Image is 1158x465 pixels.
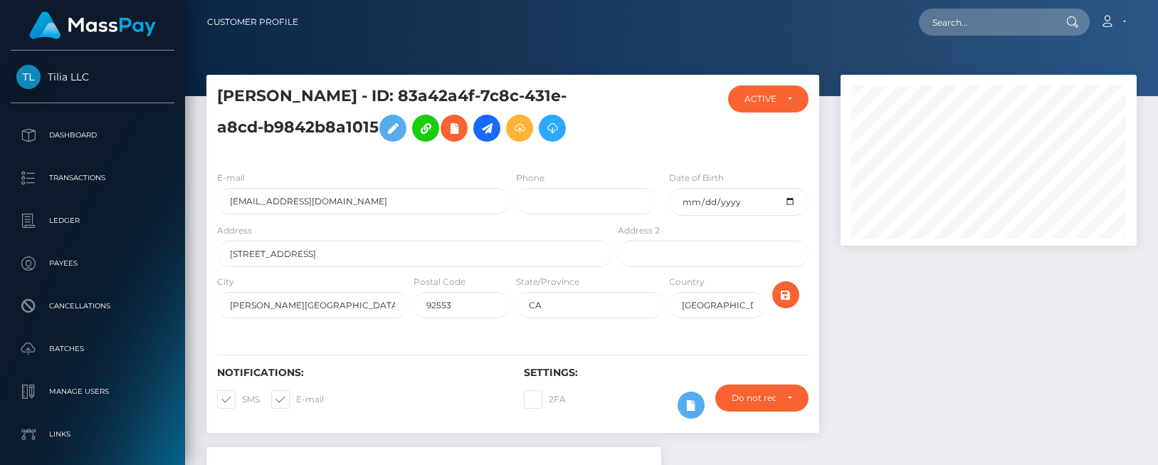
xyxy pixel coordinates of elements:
p: Batches [16,338,169,360]
a: Batches [11,331,174,367]
p: Ledger [16,210,169,231]
label: Address [217,224,252,237]
span: Tilia LLC [11,70,174,83]
div: Do not require [732,392,776,404]
h6: Notifications: [217,367,502,379]
button: Do not require [715,385,809,412]
label: Address 2 [618,224,660,237]
label: SMS [217,390,260,409]
p: Links [16,424,169,445]
a: Initiate Payout [473,115,500,142]
a: Manage Users [11,374,174,409]
p: Cancellations [16,296,169,317]
input: Search... [919,9,1053,36]
a: Ledger [11,203,174,239]
img: MassPay Logo [29,11,156,39]
label: Postal Code [414,276,465,288]
h5: [PERSON_NAME] - ID: 83a42a4f-7c8c-431e-a8cd-b9842b8a1015 [217,85,604,149]
label: Date of Birth [669,172,724,184]
label: E-mail [217,172,245,184]
label: State/Province [516,276,579,288]
label: Phone [516,172,544,184]
div: ACTIVE [744,93,777,105]
a: Cancellations [11,288,174,324]
a: Transactions [11,160,174,196]
img: Tilia LLC [16,65,41,89]
label: City [217,276,234,288]
a: Payees [11,246,174,281]
label: E-mail [271,390,324,409]
p: Dashboard [16,125,169,146]
p: Transactions [16,167,169,189]
a: Dashboard [11,117,174,153]
p: Manage Users [16,381,169,402]
p: Payees [16,253,169,274]
a: Links [11,417,174,452]
h6: Settings: [524,367,809,379]
a: Customer Profile [207,7,298,37]
button: ACTIVE [728,85,809,113]
label: 2FA [524,390,566,409]
label: Country [669,276,705,288]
